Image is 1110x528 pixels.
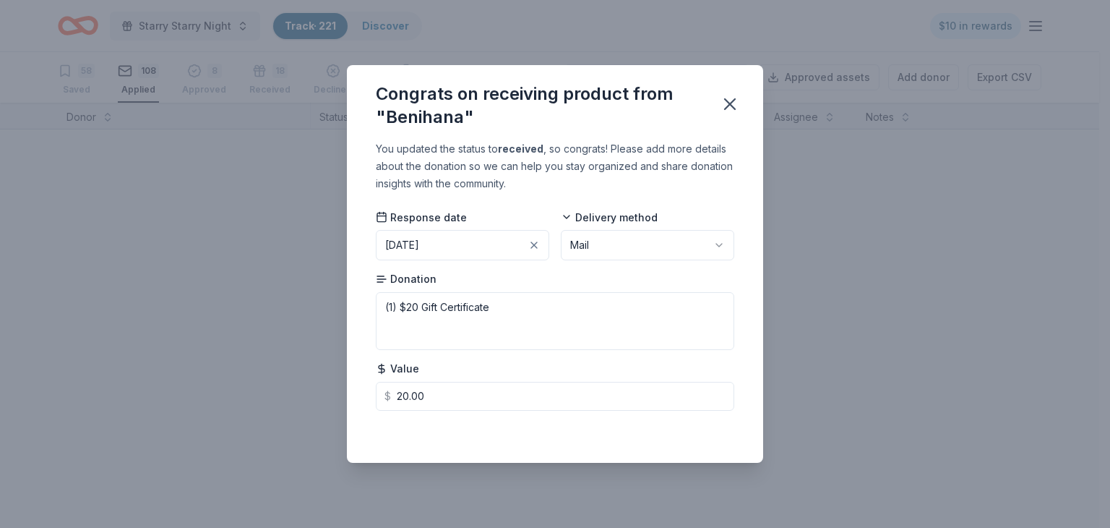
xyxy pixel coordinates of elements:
[376,82,702,129] div: Congrats on receiving product from "Benihana"
[376,362,419,376] span: Value
[385,237,419,254] div: [DATE]
[376,140,734,192] div: You updated the status to , so congrats! Please add more details about the donation so we can hel...
[376,210,467,225] span: Response date
[376,292,734,350] textarea: (1) $20 Gift Certificate
[376,272,436,286] span: Donation
[561,210,658,225] span: Delivery method
[498,142,543,155] b: received
[376,230,549,260] button: [DATE]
